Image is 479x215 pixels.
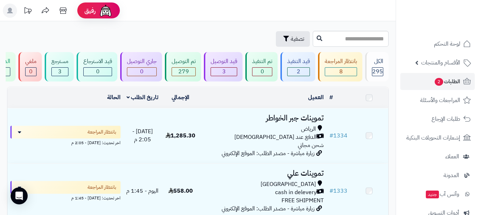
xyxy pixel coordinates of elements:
[425,189,459,199] span: وآتس آب
[329,93,333,102] a: #
[132,127,153,144] span: [DATE] - 2:05 م
[52,68,68,76] div: 3
[202,52,244,81] a: قيد التوصيل 3
[325,68,357,76] div: 8
[75,52,119,81] a: قيد الاسترجاع 0
[421,58,460,68] span: الأقسام والمنتجات
[84,68,112,76] div: 0
[445,152,459,162] span: العملاء
[400,111,475,128] a: طلبات الإرجاع
[426,191,439,198] span: جديد
[364,52,390,81] a: الكل295
[297,67,300,76] span: 2
[29,67,33,76] span: 0
[11,187,28,204] div: Open Intercom Messenger
[329,131,333,140] span: #
[126,187,158,195] span: اليوم - 1:45 م
[202,169,324,177] h3: تموينات علي
[244,52,279,81] a: تم التنفيذ 0
[287,57,310,66] div: قيد التنفيذ
[99,4,113,18] img: ai-face.png
[400,186,475,203] a: وآتس آبجديد
[172,57,196,66] div: تم التوصيل
[58,67,62,76] span: 3
[83,57,112,66] div: قيد الاسترجاع
[17,52,43,81] a: ملغي 0
[431,20,472,35] img: logo-2.png
[339,67,343,76] span: 8
[252,57,272,66] div: تم التنفيذ
[400,92,475,109] a: المراجعات والأسئلة
[400,148,475,165] a: العملاء
[400,73,475,90] a: الطلبات2
[406,133,460,143] span: إشعارات التحويلات البنكية
[88,129,116,136] span: بانتظار المراجعة
[279,52,317,81] a: قيد التنفيذ 2
[317,52,364,81] a: بانتظار المراجعة 8
[140,67,144,76] span: 0
[329,131,347,140] a: #1334
[291,35,304,43] span: تصفية
[400,35,475,52] a: لوحة التحكم
[178,67,189,76] span: 279
[222,149,314,158] span: زيارة مباشرة - مصدر الطلب: الموقع الإلكتروني
[51,57,68,66] div: مسترجع
[127,68,156,76] div: 0
[26,68,36,76] div: 0
[211,57,237,66] div: قيد التوصيل
[444,170,459,180] span: المدونة
[329,187,347,195] a: #1333
[10,194,121,201] div: اخر تحديث: [DATE] - 1:45 م
[127,93,159,102] a: تاريخ الطلب
[301,125,316,133] span: الرياض
[400,129,475,146] a: إشعارات التحويلات البنكية
[127,57,157,66] div: جاري التوصيل
[276,31,310,47] button: تصفية
[372,67,383,76] span: 295
[43,52,75,81] a: مسترجع 3
[163,52,202,81] a: تم التوصيل 279
[84,6,96,15] span: رفيق
[25,57,37,66] div: ملغي
[400,167,475,184] a: المدونة
[222,204,314,213] span: زيارة مباشرة - مصدر الطلب: الموقع الإلكتروني
[434,77,460,86] span: الطلبات
[420,95,460,105] span: المراجعات والأسئلة
[88,184,116,191] span: بانتظار المراجعة
[325,57,357,66] div: بانتظار المراجعة
[222,67,226,76] span: 3
[434,39,460,49] span: لوحة التحكم
[107,93,121,102] a: الحالة
[252,68,272,76] div: 0
[166,131,195,140] span: 1,285.30
[298,141,324,149] span: شحن مجاني
[261,180,316,188] span: [GEOGRAPHIC_DATA]
[172,93,189,102] a: الإجمالي
[435,78,443,86] span: 2
[168,187,193,195] span: 558.00
[202,114,324,122] h3: تموينات جبر الخواطر
[10,138,121,146] div: اخر تحديث: [DATE] - 2:05 م
[288,68,310,76] div: 2
[372,57,383,66] div: الكل
[96,67,100,76] span: 0
[329,187,333,195] span: #
[431,114,460,124] span: طلبات الإرجاع
[275,188,317,197] span: cash in delevery
[172,68,195,76] div: 279
[19,4,37,19] a: تحديثات المنصة
[234,133,317,141] span: الدفع عند [DEMOGRAPHIC_DATA]
[119,52,163,81] a: جاري التوصيل 0
[308,93,324,102] a: العميل
[211,68,237,76] div: 3
[261,67,264,76] span: 0
[282,196,324,205] span: FREE SHIPMENT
